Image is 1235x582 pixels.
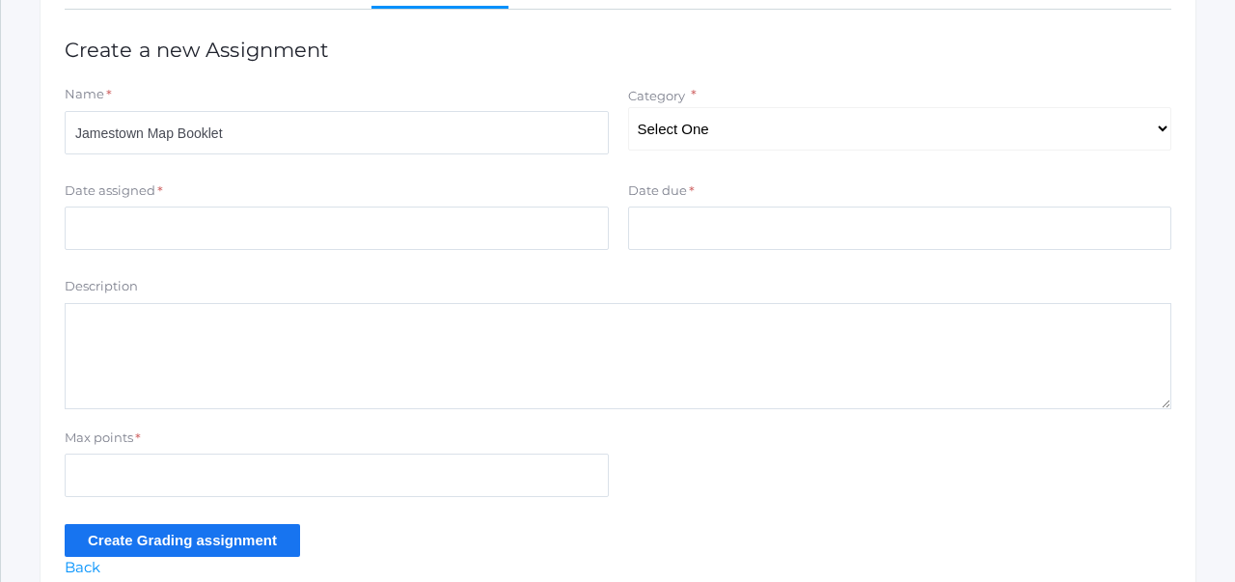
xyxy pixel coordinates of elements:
[65,181,155,201] label: Date assigned
[65,277,138,296] label: Description
[65,429,133,448] label: Max points
[65,524,300,556] input: Create Grading assignment
[628,88,685,103] label: Category
[628,181,687,201] label: Date due
[65,558,100,576] a: Back
[65,39,1171,61] h1: Create a new Assignment
[65,85,104,104] label: Name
